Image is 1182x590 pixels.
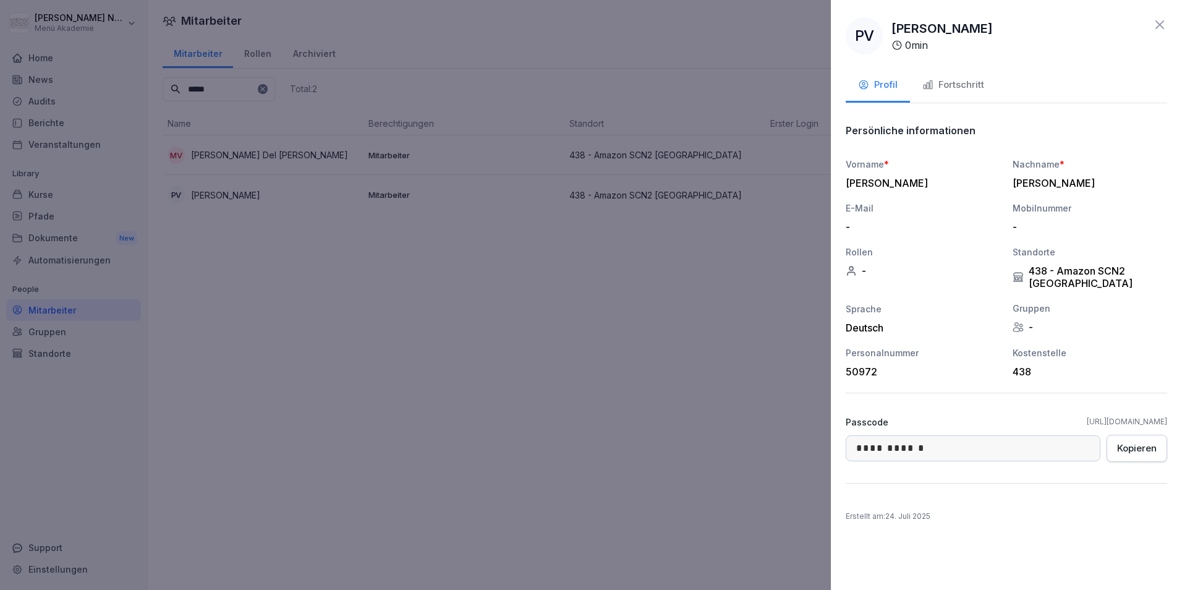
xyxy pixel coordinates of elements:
[846,322,1000,334] div: Deutsch
[846,302,1000,315] div: Sprache
[1117,442,1157,455] div: Kopieren
[1013,265,1167,289] div: 438 - Amazon SCN2 [GEOGRAPHIC_DATA]
[1013,366,1161,378] div: 438
[846,265,1000,277] div: -
[846,177,994,189] div: [PERSON_NAME]
[846,366,994,378] div: 50972
[846,158,1000,171] div: Vorname
[1013,346,1167,359] div: Kostenstelle
[846,511,1167,522] p: Erstellt am : 24. Juli 2025
[1013,158,1167,171] div: Nachname
[891,19,993,38] p: [PERSON_NAME]
[1013,177,1161,189] div: [PERSON_NAME]
[1013,302,1167,315] div: Gruppen
[922,78,984,92] div: Fortschritt
[858,78,898,92] div: Profil
[1013,321,1167,333] div: -
[846,17,883,54] div: PV
[846,416,888,429] p: Passcode
[905,38,928,53] p: 0 min
[1107,435,1167,462] button: Kopieren
[1013,202,1167,215] div: Mobilnummer
[1013,221,1161,233] div: -
[846,69,910,103] button: Profil
[846,221,994,233] div: -
[1087,416,1167,427] a: [URL][DOMAIN_NAME]
[910,69,997,103] button: Fortschritt
[846,246,1000,259] div: Rollen
[846,124,976,137] p: Persönliche informationen
[1013,246,1167,259] div: Standorte
[846,202,1000,215] div: E-Mail
[846,346,1000,359] div: Personalnummer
